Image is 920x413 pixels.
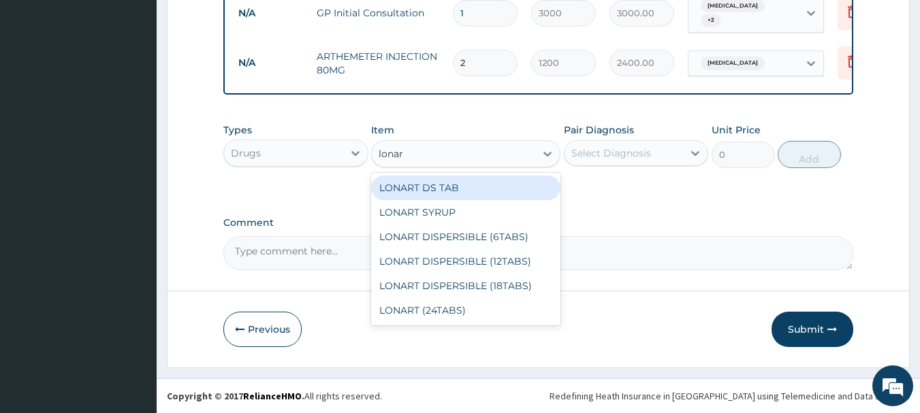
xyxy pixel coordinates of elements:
[25,68,55,102] img: d_794563401_company_1708531726252_794563401
[223,312,302,347] button: Previous
[371,249,560,274] div: LONART DISPERSIBLE (12TABS)
[223,125,252,136] label: Types
[231,146,261,160] div: Drugs
[7,271,259,319] textarea: Type your message and hit 'Enter'
[371,200,560,225] div: LONART SYRUP
[564,123,634,137] label: Pair Diagnosis
[310,43,446,84] td: ARTHEMETER INJECTION 80MG
[223,7,256,39] div: Minimize live chat window
[223,217,854,229] label: Comment
[371,274,560,298] div: LONART DISPERSIBLE (18TABS)
[371,123,394,137] label: Item
[71,76,229,94] div: Chat with us now
[772,312,853,347] button: Submit
[157,378,920,413] footer: All rights reserved.
[550,389,910,403] div: Redefining Heath Insurance in [GEOGRAPHIC_DATA] using Telemedicine and Data Science!
[371,298,560,323] div: LONART (24TABS)
[571,146,651,160] div: Select Diagnosis
[701,14,721,27] span: + 2
[371,176,560,200] div: LONART DS TAB
[167,390,304,402] strong: Copyright © 2017 .
[701,56,765,70] span: [MEDICAL_DATA]
[371,225,560,249] div: LONART DISPERSIBLE (6TABS)
[243,390,302,402] a: RelianceHMO
[712,123,761,137] label: Unit Price
[232,1,310,26] td: N/A
[778,141,841,168] button: Add
[232,50,310,76] td: N/A
[79,121,188,259] span: We're online!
